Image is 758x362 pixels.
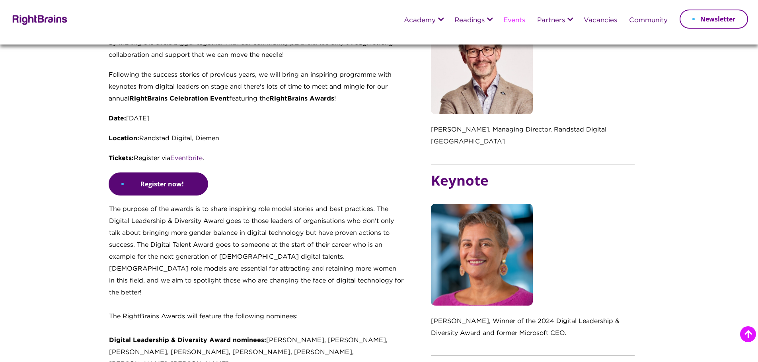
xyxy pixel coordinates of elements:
[109,116,150,122] span: [DATE]
[109,72,392,102] span: Following the success stories of previous years, we will bring an inspiring programme with keynot...
[109,136,139,141] strong: Location:
[109,155,134,161] strong: Tickets:
[109,4,404,58] span: The RightBrains Awards in collaboration with [DOMAIN_NAME] recognise exceptional [DEMOGRAPHIC_DAT...
[431,172,635,204] h5: Keynote
[537,17,565,24] a: Partners
[170,155,203,161] a: Eventbrite
[129,96,168,102] strong: RightBrains
[680,10,748,29] a: Newsletter
[454,17,485,24] a: Readings
[584,17,617,24] a: Vacancies
[109,116,126,122] strong: Date:
[503,17,525,24] a: Events
[109,172,208,196] a: Register now!
[109,203,404,311] p: The purpose of the awards is to share inspiring role model stories and best practices. The Digita...
[431,316,635,347] p: [PERSON_NAME], Winner of the 2024 Digital Leadership & Diversity Award and former Microsoft CEO.
[109,153,405,172] p: Register via .
[431,124,635,156] p: [PERSON_NAME], Managing Director, Randstad Digital [GEOGRAPHIC_DATA]
[10,14,68,25] img: Rightbrains
[109,311,404,335] p: The RightBrains Awards will feature the following nominees:
[404,17,436,24] a: Academy
[109,337,266,343] strong: Digital Leadership & Diversity Award nominees:
[629,17,668,24] a: Community
[269,96,334,102] strong: RightBrains Awards
[170,96,229,102] strong: Celebration Event
[109,136,219,141] span: Randstad Digital, Diemen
